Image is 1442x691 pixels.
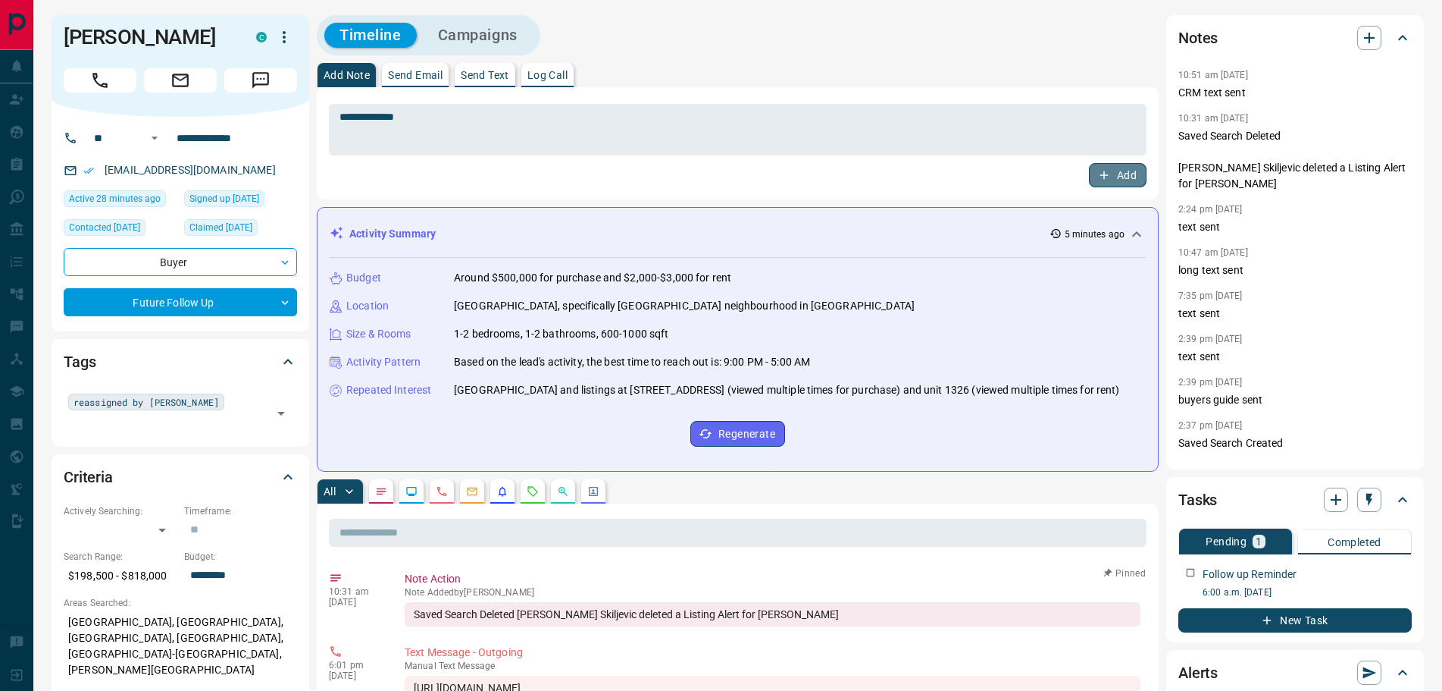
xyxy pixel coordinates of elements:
[329,671,382,681] p: [DATE]
[1178,488,1217,512] h2: Tasks
[557,485,569,498] svg: Opportunities
[184,550,297,564] p: Budget:
[1178,219,1412,235] p: text sent
[1328,537,1381,548] p: Completed
[1103,567,1146,580] button: Pinned
[256,32,267,42] div: condos.ca
[1178,26,1218,50] h2: Notes
[189,191,259,206] span: Signed up [DATE]
[587,485,599,498] svg: Agent Actions
[1178,377,1243,388] p: 2:39 pm [DATE]
[1178,420,1243,431] p: 2:37 pm [DATE]
[1178,85,1412,101] p: CRM text sent
[324,23,417,48] button: Timeline
[496,485,508,498] svg: Listing Alerts
[144,68,217,93] span: Email
[64,68,136,93] span: Call
[405,485,418,498] svg: Lead Browsing Activity
[1178,661,1218,685] h2: Alerts
[1178,20,1412,56] div: Notes
[1178,435,1412,547] p: Saved Search Created [PERSON_NAME] setup a Listing Alert for [PERSON_NAME] [PERSON_NAME]'s condo ...
[329,660,382,671] p: 6:01 pm
[346,354,421,370] p: Activity Pattern
[184,219,297,240] div: Thu Aug 07 2025
[1178,349,1412,365] p: text sent
[1203,567,1297,583] p: Follow up Reminder
[1256,536,1262,547] p: 1
[64,25,233,49] h1: [PERSON_NAME]
[329,597,382,608] p: [DATE]
[1178,334,1243,344] p: 2:39 pm [DATE]
[388,70,443,80] p: Send Email
[64,596,297,610] p: Areas Searched:
[324,70,370,80] p: Add Note
[405,587,1140,598] p: Note Added by [PERSON_NAME]
[105,164,276,176] a: [EMAIL_ADDRESS][DOMAIN_NAME]
[64,504,177,518] p: Actively Searching:
[349,226,436,242] p: Activity Summary
[1065,228,1125,241] p: 5 minutes ago
[271,403,292,424] button: Open
[1178,204,1243,215] p: 2:24 pm [DATE]
[405,661,1140,671] p: Text Message
[64,344,297,380] div: Tags
[454,382,1120,398] p: [GEOGRAPHIC_DATA] and listings at [STREET_ADDRESS] (viewed multiple times for purchase) and unit ...
[64,465,113,489] h2: Criteria
[466,485,478,498] svg: Emails
[1089,163,1146,187] button: Add
[64,550,177,564] p: Search Range:
[1178,262,1412,278] p: long text sent
[184,504,297,518] p: Timeframe:
[64,190,177,212] div: Sat Sep 13 2025
[64,219,177,240] div: Wed Sep 03 2025
[1178,291,1243,301] p: 7:35 pm [DATE]
[64,610,297,683] p: [GEOGRAPHIC_DATA], [GEOGRAPHIC_DATA], [GEOGRAPHIC_DATA], [GEOGRAPHIC_DATA], [GEOGRAPHIC_DATA]-[GE...
[1178,247,1248,258] p: 10:47 am [DATE]
[346,382,431,398] p: Repeated Interest
[1178,392,1412,408] p: buyers guide sent
[423,23,533,48] button: Campaigns
[454,326,669,342] p: 1-2 bedrooms, 1-2 bathrooms, 600-1000 sqft
[454,354,810,370] p: Based on the lead's activity, the best time to reach out is: 9:00 PM - 5:00 AM
[64,248,297,276] div: Buyer
[405,571,1140,587] p: Note Action
[324,486,336,497] p: All
[1203,586,1412,599] p: 6:00 a.m. [DATE]
[64,564,177,589] p: $198,500 - $818,000
[405,661,436,671] span: manual
[346,298,389,314] p: Location
[64,459,297,495] div: Criteria
[64,350,95,374] h2: Tags
[1178,482,1412,518] div: Tasks
[375,485,387,498] svg: Notes
[436,485,448,498] svg: Calls
[405,602,1140,627] div: Saved Search Deleted [PERSON_NAME] Skiljevic deleted a Listing Alert for [PERSON_NAME]
[74,394,219,410] span: reassigned by [PERSON_NAME]
[690,421,785,447] button: Regenerate
[346,326,411,342] p: Size & Rooms
[224,68,297,93] span: Message
[69,220,140,235] span: Contacted [DATE]
[454,298,915,314] p: [GEOGRAPHIC_DATA], specifically [GEOGRAPHIC_DATA] neighbourhood in [GEOGRAPHIC_DATA]
[145,129,164,147] button: Open
[527,70,568,80] p: Log Call
[405,645,1140,661] p: Text Message - Outgoing
[329,586,382,597] p: 10:31 am
[346,270,381,286] p: Budget
[83,165,94,176] svg: Email Verified
[1206,536,1247,547] p: Pending
[461,70,509,80] p: Send Text
[1178,128,1412,192] p: Saved Search Deleted [PERSON_NAME] Skiljevic deleted a Listing Alert for [PERSON_NAME]
[330,220,1146,248] div: Activity Summary5 minutes ago
[454,270,731,286] p: Around $500,000 for purchase and $2,000-$3,000 for rent
[1178,608,1412,633] button: New Task
[1178,655,1412,691] div: Alerts
[64,288,297,316] div: Future Follow Up
[184,190,297,212] div: Tue Sep 01 2015
[1178,306,1412,322] p: text sent
[1178,70,1248,80] p: 10:51 am [DATE]
[69,191,161,206] span: Active 28 minutes ago
[189,220,252,235] span: Claimed [DATE]
[527,485,539,498] svg: Requests
[1178,113,1248,124] p: 10:31 am [DATE]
